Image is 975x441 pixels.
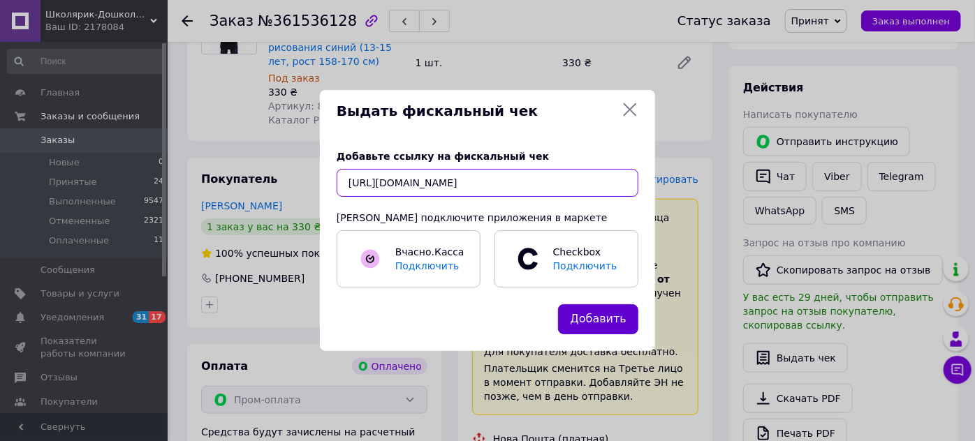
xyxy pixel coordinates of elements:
span: Подключить [553,260,617,271]
button: Добавить [558,304,638,334]
input: URL чека [337,169,638,197]
a: CheckboxПодключить [494,230,638,287]
span: Вчасно.Касса [395,246,464,257]
span: Добавьте ссылку на фискальный чек [337,151,549,162]
span: Подключить [395,260,460,271]
span: Checkbox [546,245,623,273]
div: [PERSON_NAME] подключите приложения в маркете [337,211,638,225]
span: Выдать фискальный чек [337,101,616,121]
a: Вчасно.КассаПодключить [337,230,481,287]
